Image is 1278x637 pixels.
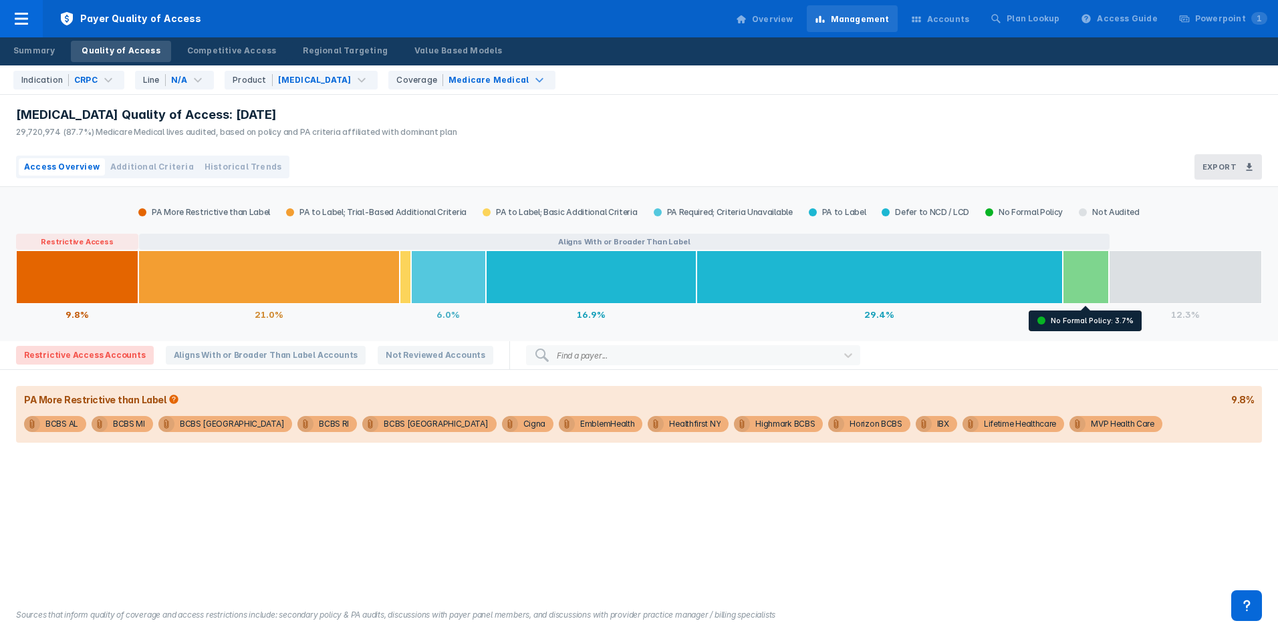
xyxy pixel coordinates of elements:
[449,74,529,86] div: Medicare Medical
[187,45,277,57] div: Competitive Access
[16,234,138,250] button: Restrictive Access
[384,416,488,432] div: BCBS [GEOGRAPHIC_DATA]
[1194,154,1262,180] button: Export
[176,41,287,62] a: Competitive Access
[1097,13,1157,25] div: Access Guide
[1195,13,1267,25] div: Powerpoint
[414,45,503,57] div: Value Based Models
[82,45,160,57] div: Quality of Access
[752,13,793,25] div: Overview
[396,74,443,86] div: Coverage
[1091,416,1154,432] div: MVP Health Care
[557,351,608,361] div: Find a payer...
[21,74,69,86] div: Indication
[801,207,874,218] div: PA to Label
[984,416,1056,432] div: Lifetime Healthcare
[831,13,890,25] div: Management
[411,304,486,325] div: 6.0%
[1231,394,1254,405] div: 9.8%
[696,304,1063,325] div: 29.4%
[24,394,182,405] div: PA More Restrictive than Label
[1202,162,1237,172] h3: Export
[475,207,646,218] div: PA to Label; Basic Additional Criteria
[24,161,100,173] span: Access Overview
[233,74,272,86] div: Product
[1251,12,1267,25] span: 1
[850,416,902,432] div: Horizon BCBS
[130,207,278,218] div: PA More Restrictive than Label
[205,161,281,173] span: Historical Trends
[113,416,145,432] div: BCBS MI
[74,74,98,86] div: CRPC
[404,41,513,62] a: Value Based Models
[292,41,398,62] a: Regional Targeting
[755,416,815,432] div: Highmark BCBS
[71,41,170,62] a: Quality of Access
[171,74,188,86] div: N/A
[378,346,493,365] span: Not Reviewed Accounts
[16,609,1262,621] figcaption: Sources that inform quality of coverage and access restrictions include: secondary policy & PA au...
[16,126,457,138] div: 29,720,974 (87.7%) Medicare Medical lives audited, based on policy and PA criteria affiliated wit...
[143,74,166,86] div: Line
[139,234,1110,250] button: Aligns With or Broader Than Label
[105,158,199,176] button: Additional Criteria
[927,13,970,25] div: Accounts
[1109,304,1262,325] div: 12.3%
[180,416,284,432] div: BCBS [GEOGRAPHIC_DATA]
[16,346,154,365] span: Restrictive Access Accounts
[16,107,277,123] span: [MEDICAL_DATA] Quality of Access: [DATE]
[937,416,949,432] div: IBX
[669,416,721,432] div: Healthfirst NY
[807,5,898,32] a: Management
[45,416,78,432] div: BCBS AL
[646,207,801,218] div: PA Required; Criteria Unavailable
[1071,207,1148,218] div: Not Audited
[486,304,696,325] div: 16.9%
[166,346,366,365] span: Aligns With or Broader Than Label Accounts
[3,41,66,62] a: Summary
[278,207,475,218] div: PA to Label; Trial-Based Additional Criteria
[13,45,55,57] div: Summary
[16,304,138,325] div: 9.8%
[728,5,801,32] a: Overview
[319,416,349,432] div: BCBS RI
[580,416,634,432] div: EmblemHealth
[874,207,977,218] div: Defer to NCD / LCD
[19,158,105,176] button: Access Overview
[110,161,194,173] span: Additional Criteria
[523,416,546,432] div: Cigna
[303,45,388,57] div: Regional Targeting
[138,304,400,325] div: 21.0%
[278,74,352,86] div: [MEDICAL_DATA]
[199,158,287,176] button: Historical Trends
[1007,13,1059,25] div: Plan Lookup
[977,207,1071,218] div: No Formal Policy
[903,5,978,32] a: Accounts
[1063,304,1109,325] div: 3.7%
[1231,590,1262,621] div: Contact Support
